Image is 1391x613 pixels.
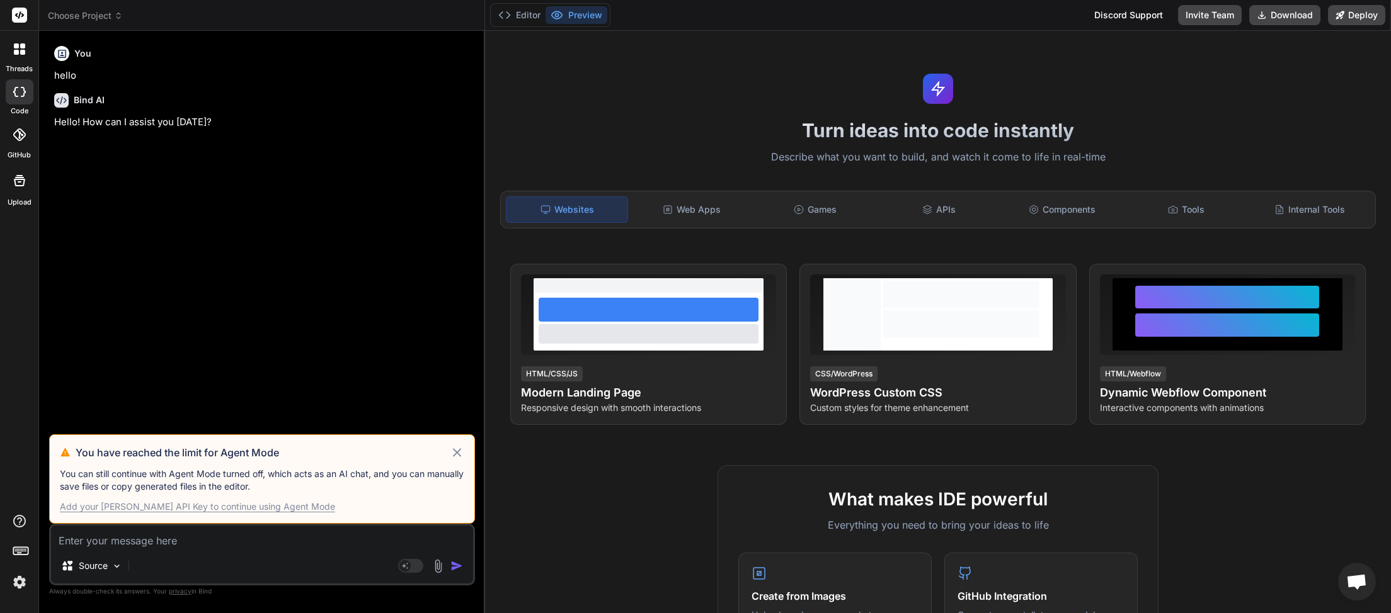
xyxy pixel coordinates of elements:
div: Games [755,196,876,223]
div: Open chat [1338,563,1376,600]
p: Hello! How can I assist you [DATE]? [54,115,472,130]
label: code [11,106,28,116]
p: Custom styles for theme enhancement [810,402,1065,414]
div: Components [1002,196,1123,223]
div: CSS/WordPress [810,366,878,381]
h1: Turn ideas into code instantly [493,119,1383,142]
h4: Modern Landing Page [521,384,776,402]
div: Internal Tools [1249,196,1370,223]
p: hello [54,69,472,83]
img: icon [450,560,463,572]
h6: Bind AI [74,94,105,106]
h4: WordPress Custom CSS [810,384,1065,402]
p: Describe what you want to build, and watch it come to life in real-time [493,149,1383,166]
h6: You [74,47,91,60]
button: Invite Team [1178,5,1242,25]
button: Preview [546,6,607,24]
p: Always double-check its answers. Your in Bind [49,585,475,597]
h4: Create from Images [752,588,919,604]
span: Choose Project [48,9,123,22]
img: Pick Models [112,561,122,571]
p: Interactive components with animations [1100,402,1355,414]
label: GitHub [8,150,31,160]
h3: You have reached the limit for Agent Mode [76,445,450,460]
h4: GitHub Integration [958,588,1125,604]
h2: What makes IDE powerful [738,486,1138,512]
div: Add your [PERSON_NAME] API Key to continue using Agent Mode [60,500,335,513]
div: HTML/Webflow [1100,366,1166,381]
div: APIs [878,196,999,223]
p: You can still continue with Agent Mode turned off, which acts as an AI chat, and you can manually... [60,468,464,493]
div: Websites [506,196,628,223]
p: Source [79,560,108,572]
div: Web Apps [631,196,752,223]
div: HTML/CSS/JS [521,366,583,381]
p: Responsive design with smooth interactions [521,402,776,414]
label: Upload [8,197,31,208]
img: settings [9,571,30,593]
label: threads [6,64,33,74]
span: privacy [169,587,192,595]
img: attachment [431,559,445,573]
button: Editor [493,6,546,24]
button: Deploy [1328,5,1385,25]
p: Everything you need to bring your ideas to life [738,517,1138,532]
div: Tools [1126,196,1247,223]
h4: Dynamic Webflow Component [1100,384,1355,402]
div: Discord Support [1087,5,1171,25]
button: Download [1249,5,1320,25]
